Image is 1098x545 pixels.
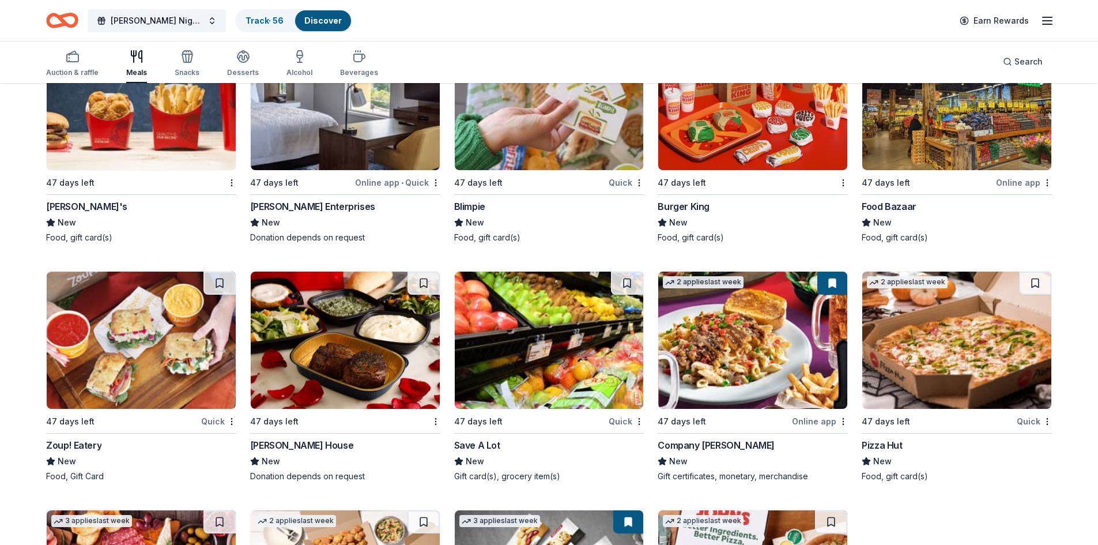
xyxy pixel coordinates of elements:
div: 47 days left [862,415,910,429]
img: Image for Burger King [658,33,847,170]
a: Home [46,7,78,34]
span: New [669,216,688,230]
div: Food, gift card(s) [862,471,1052,482]
div: 2 applies last week [255,515,336,527]
div: 3 applies last week [459,515,540,527]
button: Meals [126,45,147,83]
div: Gift card(s), grocery item(s) [454,471,644,482]
span: [PERSON_NAME] Night Out [111,14,203,28]
span: • [401,178,403,187]
div: Save A Lot [454,438,500,452]
div: Company [PERSON_NAME] [658,438,775,452]
a: Image for Food BazaarLocal47 days leftOnline appFood BazaarNewFood, gift card(s) [862,32,1052,243]
div: [PERSON_NAME] Enterprises [250,200,375,213]
div: Desserts [227,68,259,77]
a: Image for Wendy's1 applylast week47 days left[PERSON_NAME]'sNewFood, gift card(s) [46,32,236,243]
img: Image for Food Bazaar [862,33,1051,170]
img: Image for Pizza Hut [862,272,1051,409]
div: Blimpie [454,200,485,213]
a: Image for Scott EnterprisesLocal47 days leftOnline app•Quick[PERSON_NAME] EnterprisesNewDonation ... [250,32,440,243]
div: Quick [1017,414,1052,429]
a: Discover [304,16,342,25]
div: Food, Gift Card [46,471,236,482]
div: Meals [126,68,147,77]
span: Search [1014,55,1043,69]
span: New [262,216,280,230]
a: Image for Zoup! Eatery47 days leftQuickZoup! EateryNewFood, Gift Card [46,271,236,482]
div: 2 applies last week [867,276,948,288]
div: 47 days left [658,176,706,190]
span: New [873,216,892,230]
a: Image for Ruth's Chris Steak House47 days left[PERSON_NAME] HouseNewDonation depends on request [250,271,440,482]
button: Alcohol [286,45,312,83]
div: Quick [609,175,644,190]
a: Image for Company Brinker2 applieslast week47 days leftOnline appCompany [PERSON_NAME]NewGift cer... [658,271,848,482]
span: New [669,454,688,468]
div: Food, gift card(s) [454,232,644,243]
div: Zoup! Eatery [46,438,101,452]
img: Image for Save A Lot [455,272,644,409]
button: Snacks [175,45,199,83]
div: 3 applies last week [51,515,132,527]
button: Auction & raffle [46,45,99,83]
div: 47 days left [862,176,910,190]
img: Image for Blimpie [455,33,644,170]
div: Beverages [340,68,378,77]
div: Pizza Hut [862,438,902,452]
div: Online app Quick [355,175,440,190]
div: Online app [996,175,1052,190]
button: [PERSON_NAME] Night Out [88,9,226,32]
div: Food, gift card(s) [658,232,848,243]
div: Donation depends on request [250,471,440,482]
div: Quick [201,414,236,429]
div: Online app [792,414,848,429]
div: 47 days left [250,415,299,429]
a: Image for Save A Lot47 days leftQuickSave A LotNewGift card(s), grocery item(s) [454,271,644,482]
a: Image for Pizza Hut2 applieslast week47 days leftQuickPizza HutNewFood, gift card(s) [862,271,1052,482]
button: Track· 56Discover [235,9,352,32]
a: Image for Blimpie1 applylast week47 days leftQuickBlimpieNewFood, gift card(s) [454,32,644,243]
div: Alcohol [286,68,312,77]
button: Beverages [340,45,378,83]
span: New [466,216,484,230]
a: Earn Rewards [953,10,1036,31]
span: New [58,454,76,468]
div: Food Bazaar [862,200,916,213]
div: Burger King [658,200,710,213]
button: Desserts [227,45,259,83]
span: New [262,454,280,468]
div: Auction & raffle [46,68,99,77]
div: 47 days left [454,415,503,429]
div: [PERSON_NAME] House [250,438,353,452]
img: Image for Company Brinker [658,272,847,409]
img: Image for Zoup! Eatery [47,272,236,409]
div: Food, gift card(s) [862,232,1052,243]
div: Gift certificates, monetary, merchandise [658,471,848,482]
div: Donation depends on request [250,232,440,243]
span: New [873,454,892,468]
a: Image for Burger King1 applylast week47 days leftBurger KingNewFood, gift card(s) [658,32,848,243]
img: Image for Ruth's Chris Steak House [251,272,440,409]
div: Snacks [175,68,199,77]
div: 47 days left [46,415,95,429]
img: Image for Wendy's [47,33,236,170]
div: 2 applies last week [663,276,744,288]
div: 47 days left [46,176,95,190]
div: Food, gift card(s) [46,232,236,243]
div: 47 days left [250,176,299,190]
div: 47 days left [454,176,503,190]
div: 47 days left [658,415,706,429]
div: [PERSON_NAME]'s [46,200,127,213]
a: Track· 56 [246,16,284,25]
div: Quick [609,414,644,429]
button: Search [994,50,1052,73]
span: New [466,454,484,468]
img: Image for Scott Enterprises [251,33,440,170]
span: New [58,216,76,230]
div: 2 applies last week [663,515,744,527]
